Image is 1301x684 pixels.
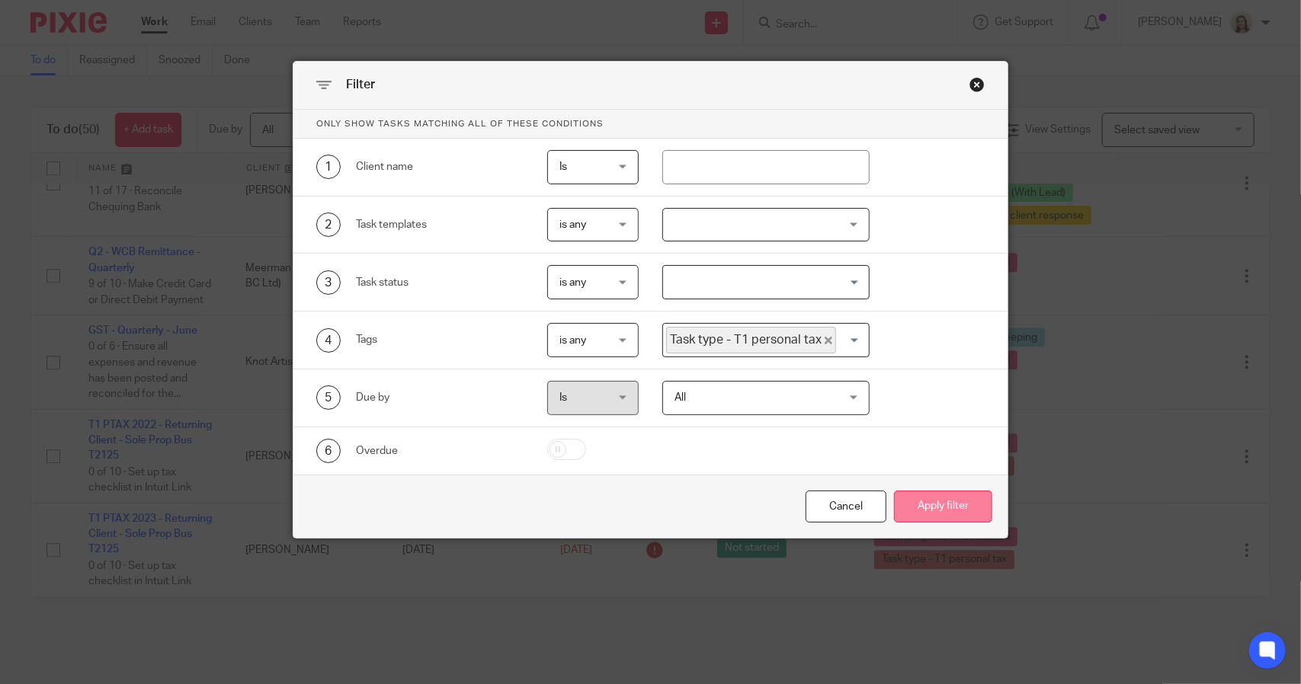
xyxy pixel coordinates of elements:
div: Tags [356,332,523,347]
div: Close this dialog window [969,77,985,92]
div: Close this dialog window [806,491,886,523]
div: 2 [316,213,341,237]
span: is any [559,219,586,230]
span: All [675,392,686,403]
div: Due by [356,390,523,405]
input: Search for option [838,327,860,353]
input: Search for option [665,269,860,296]
div: 1 [316,155,341,179]
p: Only show tasks matching all of these conditions [293,110,1008,139]
span: Is [559,392,567,403]
div: Overdue [356,443,523,459]
span: is any [559,277,586,288]
div: Search for option [662,265,869,299]
div: Task status [356,275,523,290]
button: Deselect Task type - T1 personal tax [825,337,832,344]
div: 3 [316,270,341,295]
div: Client name [356,159,523,174]
span: Filter [346,78,375,91]
div: 5 [316,385,341,410]
div: 4 [316,328,341,353]
span: Is [559,161,567,172]
div: Search for option [662,323,869,357]
button: Apply filter [894,491,992,523]
div: 6 [316,439,341,463]
span: Task type - T1 personal tax [666,327,836,353]
span: is any [559,335,586,346]
div: Task templates [356,217,523,232]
